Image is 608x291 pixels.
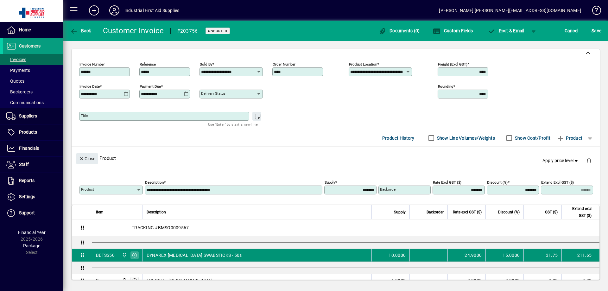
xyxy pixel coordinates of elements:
[433,180,461,185] mat-label: Rate excl GST ($)
[592,26,601,36] span: ave
[523,249,561,262] td: 31.75
[484,25,528,36] button: Post & Email
[3,205,63,221] a: Support
[208,29,227,33] span: Unposted
[436,135,495,141] label: Show Line Volumes/Weights
[545,209,558,216] span: GST ($)
[389,252,406,258] span: 10.0000
[487,180,508,185] mat-label: Discount (%)
[6,57,26,62] span: Invoices
[23,243,40,248] span: Package
[452,277,482,284] div: 0.0000
[379,28,420,33] span: Documents (0)
[6,68,30,73] span: Payments
[19,130,37,135] span: Products
[3,124,63,140] a: Products
[439,5,581,16] div: [PERSON_NAME] [PERSON_NAME][EMAIL_ADDRESS][DOMAIN_NAME]
[79,84,100,89] mat-label: Invoice date
[433,28,473,33] span: Custom Fields
[523,274,561,287] td: 0.00
[3,65,63,76] a: Payments
[81,187,94,192] mat-label: Product
[19,210,35,215] span: Support
[453,209,482,216] span: Rate excl GST ($)
[103,26,164,36] div: Customer Invoice
[96,252,115,258] div: BETSS50
[70,28,91,33] span: Back
[140,84,161,89] mat-label: Payment due
[566,205,592,219] span: Extend excl GST ($)
[3,108,63,124] a: Suppliers
[75,155,99,161] app-page-header-button: Close
[120,277,128,284] span: INDUSTRIAL FIRST AID SUPPLIES LTD
[380,187,397,192] mat-label: Backorder
[63,25,98,36] app-page-header-button: Back
[147,277,213,284] span: FREIGHT - [GEOGRAPHIC_DATA]
[124,5,179,16] div: Industrial First Aid Supplies
[3,54,63,65] a: Invoices
[68,25,93,36] button: Back
[19,27,31,32] span: Home
[18,230,46,235] span: Financial Year
[273,62,295,66] mat-label: Order number
[561,274,599,287] td: 0.00
[96,277,98,284] div: S
[6,79,24,84] span: Quotes
[3,173,63,189] a: Reports
[145,180,164,185] mat-label: Description
[19,43,41,48] span: Customers
[3,22,63,38] a: Home
[3,157,63,173] a: Staff
[120,252,128,259] span: INDUSTRIAL FIRST AID SUPPLIES LTD
[349,62,377,66] mat-label: Product location
[592,28,594,33] span: S
[427,209,444,216] span: Backorder
[3,97,63,108] a: Communications
[581,158,597,163] app-page-header-button: Delete
[6,100,44,105] span: Communications
[554,132,586,144] button: Product
[140,62,156,66] mat-label: Reference
[541,180,574,185] mat-label: Extend excl GST ($)
[200,62,212,66] mat-label: Sold by
[438,62,467,66] mat-label: Freight (excl GST)
[565,26,579,36] span: Cancel
[394,209,406,216] span: Supply
[380,132,417,144] button: Product History
[587,1,600,22] a: Knowledge Base
[104,5,124,16] button: Profile
[3,86,63,97] a: Backorders
[431,25,474,36] button: Custom Fields
[79,62,105,66] mat-label: Invoice number
[3,189,63,205] a: Settings
[438,84,453,89] mat-label: Rounding
[177,26,198,36] div: #203756
[557,133,582,143] span: Product
[377,25,421,36] button: Documents (0)
[81,113,88,118] mat-label: Title
[96,209,104,216] span: Item
[452,252,482,258] div: 24.9000
[147,252,242,258] span: DYNAREX [MEDICAL_DATA] SWABSTICKS - 50s
[498,209,520,216] span: Discount (%)
[382,133,415,143] span: Product History
[3,141,63,156] a: Financials
[590,25,603,36] button: Save
[563,25,580,36] button: Cancel
[201,91,225,96] mat-label: Delivery status
[76,153,98,164] button: Close
[325,180,335,185] mat-label: Supply
[485,274,523,287] td: 0.0000
[581,153,597,168] button: Delete
[19,146,39,151] span: Financials
[488,28,524,33] span: ost & Email
[514,135,550,141] label: Show Cost/Profit
[72,147,600,170] div: Product
[79,154,95,164] span: Close
[19,113,37,118] span: Suppliers
[391,277,406,284] span: 1.0000
[540,155,582,167] button: Apply price level
[542,157,579,164] span: Apply price level
[3,76,63,86] a: Quotes
[147,209,166,216] span: Description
